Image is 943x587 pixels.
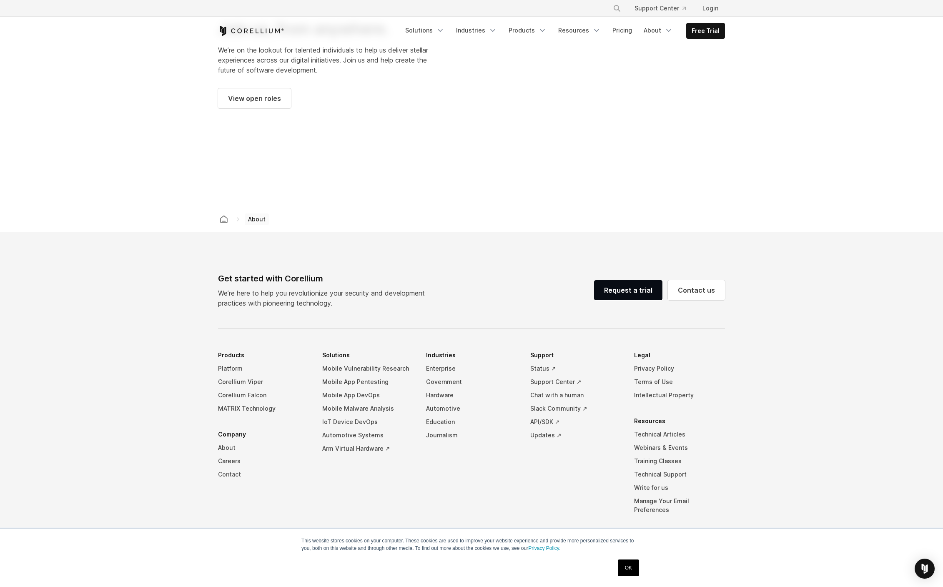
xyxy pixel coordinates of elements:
p: This website stores cookies on your computer. These cookies are used to improve your website expe... [301,537,642,552]
a: Privacy Policy [634,362,725,375]
a: Corellium home [216,213,231,225]
a: Corellium Viper [218,375,309,389]
a: Manage Your Email Preferences [634,494,725,517]
a: API/SDK ↗ [530,415,621,429]
a: Arm Virtual Hardware ↗ [322,442,413,455]
div: Open Intercom Messenger [915,559,935,579]
a: Intellectual Property [634,389,725,402]
a: Free Trial [687,23,725,38]
a: Enterprise [426,362,517,375]
a: Technical Articles [634,428,725,441]
a: Government [426,375,517,389]
a: Mobile App DevOps [322,389,413,402]
a: Products [504,23,552,38]
p: We’re on the lookout for talented individuals to help us deliver stellar experiences across our d... [218,45,431,75]
button: Search [609,1,624,16]
a: Privacy Policy. [528,545,560,551]
a: Contact us [668,280,725,300]
a: Automotive Systems [322,429,413,442]
a: Support Center ↗ [530,375,621,389]
a: IoT Device DevOps [322,415,413,429]
a: Technical Support [634,468,725,481]
a: About [639,23,678,38]
a: Request a trial [594,280,662,300]
a: Mobile App Pentesting [322,375,413,389]
a: Journalism [426,429,517,442]
a: Industries [451,23,502,38]
a: Automotive [426,402,517,415]
a: Resources [553,23,606,38]
span: View open roles [228,93,281,103]
a: About [218,441,309,454]
a: Support Center [628,1,692,16]
a: Solutions [400,23,449,38]
a: Platform [218,362,309,375]
div: Get started with Corellium [218,272,431,285]
div: Navigation Menu [218,349,725,529]
a: Updates ↗ [530,429,621,442]
a: Education [426,415,517,429]
a: Training Classes [634,454,725,468]
a: Login [696,1,725,16]
p: We’re here to help you revolutionize your security and development practices with pioneering tech... [218,288,431,308]
a: Corellium Falcon [218,389,309,402]
a: Contact [218,468,309,481]
a: Status ↗ [530,362,621,375]
a: Pricing [607,23,637,38]
a: Hardware [426,389,517,402]
a: Mobile Malware Analysis [322,402,413,415]
a: Chat with a human [530,389,621,402]
a: View open roles [218,88,291,108]
a: Corellium Home [218,26,284,36]
a: Slack Community ↗ [530,402,621,415]
a: Careers [218,454,309,468]
span: About [245,213,269,225]
a: Mobile Vulnerability Research [322,362,413,375]
a: MATRIX Technology [218,402,309,415]
div: Navigation Menu [400,23,725,39]
a: Webinars & Events [634,441,725,454]
a: Write for us [634,481,725,494]
a: OK [618,559,639,576]
a: Terms of Use [634,375,725,389]
div: Navigation Menu [603,1,725,16]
